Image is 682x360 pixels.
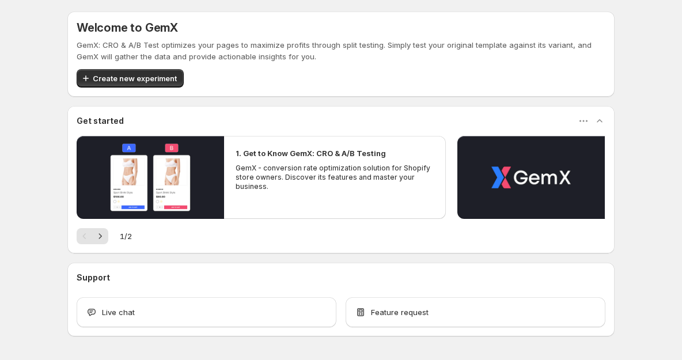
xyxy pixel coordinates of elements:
h2: 1. Get to Know GemX: CRO & A/B Testing [236,147,386,159]
span: Feature request [371,306,429,318]
nav: Pagination [77,228,108,244]
button: Create new experiment [77,69,184,88]
span: Create new experiment [93,73,177,84]
p: GemX - conversion rate optimization solution for Shopify store owners. Discover its features and ... [236,164,434,191]
span: 1 / 2 [120,230,132,242]
h5: Welcome to GemX [77,21,178,35]
p: GemX: CRO & A/B Test optimizes your pages to maximize profits through split testing. Simply test ... [77,39,605,62]
h3: Get started [77,115,124,127]
button: Next [92,228,108,244]
h3: Support [77,272,110,283]
span: Live chat [102,306,135,318]
button: Play video [77,136,224,219]
button: Play video [457,136,605,219]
